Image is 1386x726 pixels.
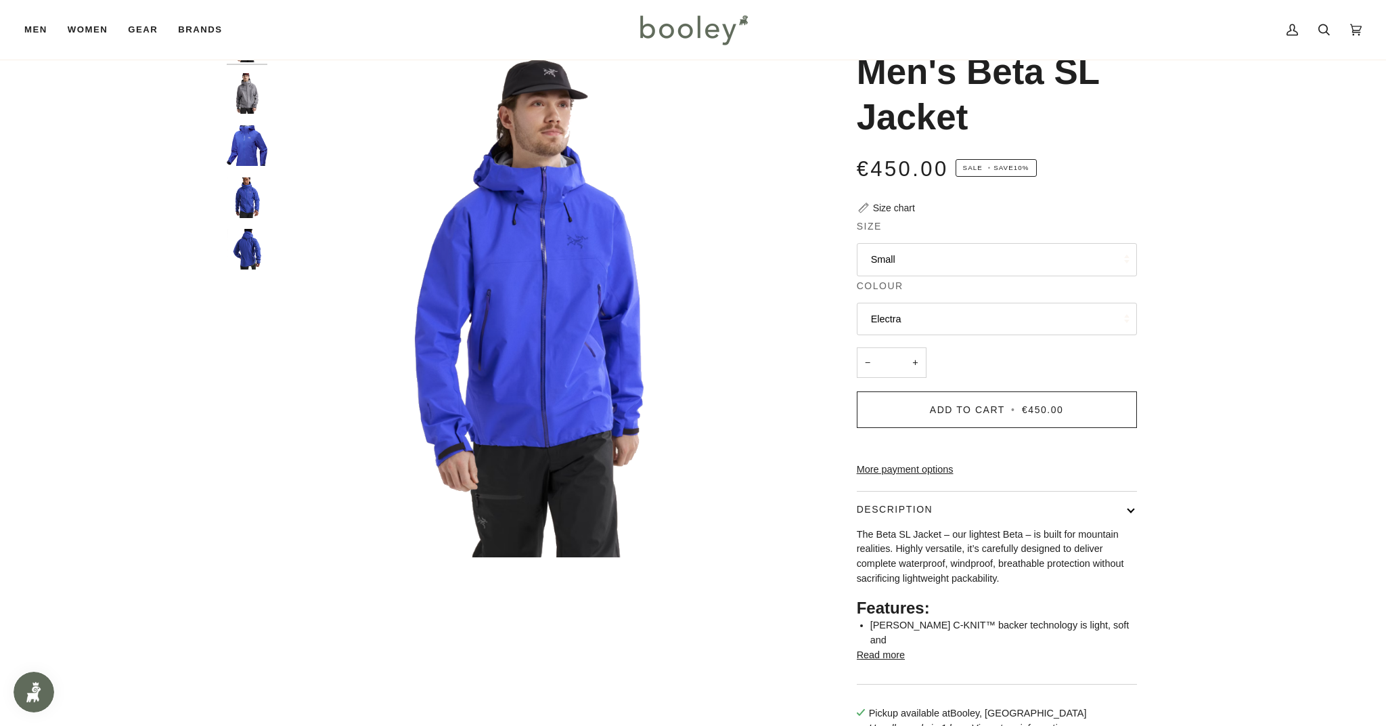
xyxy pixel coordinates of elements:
li: [PERSON_NAME] C-KNIT™ backer technology is light, soft and [870,618,1137,647]
span: Brands [178,23,222,37]
button: Electra [857,303,1137,336]
span: Men [24,23,47,37]
img: Men&#39;s Beta SL Jacket [274,22,809,557]
img: Booley [634,10,753,49]
iframe: Button to open loyalty program pop-up [14,672,54,712]
span: 10% [1014,164,1029,171]
img: Arc'teryx Men's Beta SL Jacket Vitality - Booley Galway [227,229,267,270]
span: Women [68,23,108,37]
div: Size chart [873,201,915,215]
a: More payment options [857,463,1137,477]
span: Size [857,219,882,234]
img: Arc'teryx Men's Beta SL Jacket Vitality - Booley Galway [227,177,267,218]
div: Men's Beta SL Jacket [274,22,809,557]
span: • [1008,404,1018,415]
span: Gear [128,23,158,37]
button: Small [857,243,1137,276]
h2: Features: [857,598,1137,618]
span: Add to Cart [930,404,1005,415]
button: + [904,347,926,378]
input: Quantity [857,347,926,378]
img: Arc'teryx Men's Beta SL Jacket Vitality - Booley Galway [227,125,267,166]
button: − [857,347,878,378]
button: Description [857,492,1137,528]
button: Read more [857,648,905,663]
span: €450.00 [1022,404,1063,415]
strong: Booley, [GEOGRAPHIC_DATA] [950,708,1086,719]
h1: Men's Beta SL Jacket [857,49,1127,139]
p: Pickup available at [869,706,1087,721]
span: Sale [963,164,983,171]
span: Colour [857,279,903,293]
span: €450.00 [857,157,949,181]
em: • [985,164,994,171]
p: The Beta SL Jacket – our lightest Beta – is built for mountain realities. Highly versatile, it’s ... [857,528,1137,586]
img: Men's Beta SL Jacket [227,73,267,114]
button: Add to Cart • €450.00 [857,391,1137,428]
span: Save [956,159,1037,177]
